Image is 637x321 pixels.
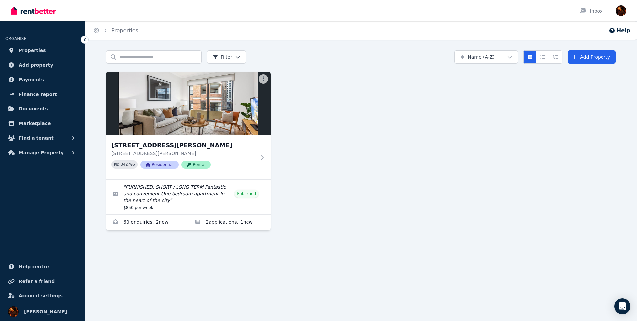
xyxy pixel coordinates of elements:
[19,61,53,69] span: Add property
[19,119,51,127] span: Marketplace
[111,150,256,157] p: [STREET_ADDRESS][PERSON_NAME]
[579,8,602,14] div: Inbox
[19,277,55,285] span: Refer a friend
[19,292,63,300] span: Account settings
[106,180,271,214] a: Edit listing: FURNISHED, SHORT / LONG TERM Fantastic and convenient One bedroom apartment In the ...
[85,21,146,40] nav: Breadcrumb
[614,298,630,314] div: Open Intercom Messenger
[111,141,256,150] h3: [STREET_ADDRESS][PERSON_NAME]
[19,46,46,54] span: Properties
[19,76,44,84] span: Payments
[5,131,79,145] button: Find a tenant
[121,162,135,167] code: 342706
[468,54,495,60] span: Name (A-Z)
[5,146,79,159] button: Manage Property
[213,54,232,60] span: Filter
[5,73,79,86] a: Payments
[106,215,188,230] a: Enquiries for 7/37-51 Foster Street, Surry Hills
[181,161,211,169] span: Rental
[5,117,79,130] a: Marketplace
[19,90,57,98] span: Finance report
[19,263,49,271] span: Help centre
[5,44,79,57] a: Properties
[5,102,79,115] a: Documents
[19,134,54,142] span: Find a tenant
[114,163,119,166] small: PID
[5,88,79,101] a: Finance report
[549,50,562,64] button: Expanded list view
[5,58,79,72] a: Add property
[259,74,268,84] button: More options
[8,306,19,317] img: Sergio Lourenco da Silva
[19,149,64,157] span: Manage Property
[616,5,626,16] img: Sergio Lourenco da Silva
[106,72,271,135] img: 7/37-51 Foster Street, Surry Hills
[5,275,79,288] a: Refer a friend
[523,50,562,64] div: View options
[106,72,271,179] a: 7/37-51 Foster Street, Surry Hills[STREET_ADDRESS][PERSON_NAME][STREET_ADDRESS][PERSON_NAME]PID 3...
[454,50,518,64] button: Name (A-Z)
[5,260,79,273] a: Help centre
[568,50,616,64] a: Add Property
[5,36,26,41] span: ORGANISE
[5,289,79,302] a: Account settings
[609,27,630,34] button: Help
[536,50,549,64] button: Compact list view
[207,50,246,64] button: Filter
[19,105,48,113] span: Documents
[523,50,536,64] button: Card view
[140,161,179,169] span: Residential
[111,27,138,33] a: Properties
[24,308,67,316] span: [PERSON_NAME]
[188,215,271,230] a: Applications for 7/37-51 Foster Street, Surry Hills
[11,6,56,16] img: RentBetter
